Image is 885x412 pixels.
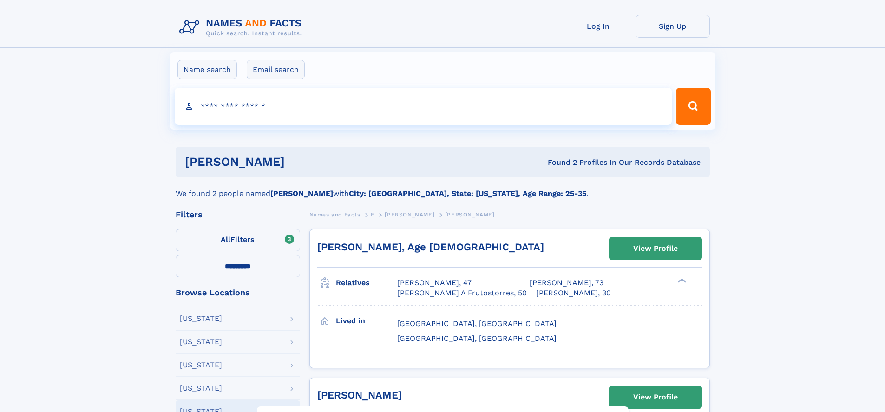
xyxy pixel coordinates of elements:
label: Filters [176,229,300,251]
div: Found 2 Profiles In Our Records Database [416,157,701,168]
a: [PERSON_NAME], 30 [536,288,611,298]
div: ❯ [675,278,687,284]
label: Email search [247,60,305,79]
b: [PERSON_NAME] [270,189,333,198]
div: Filters [176,210,300,219]
div: We found 2 people named with . [176,177,710,199]
div: View Profile [633,386,678,408]
div: View Profile [633,238,678,259]
h3: Lived in [336,313,397,329]
span: [PERSON_NAME] [445,211,495,218]
div: [US_STATE] [180,385,222,392]
a: [PERSON_NAME], 73 [530,278,603,288]
span: [PERSON_NAME] [385,211,434,218]
button: Search Button [676,88,710,125]
a: [PERSON_NAME] A Frutostorres, 50 [397,288,527,298]
h1: [PERSON_NAME] [185,156,416,168]
span: [GEOGRAPHIC_DATA], [GEOGRAPHIC_DATA] [397,319,557,328]
span: F [371,211,374,218]
div: Browse Locations [176,288,300,297]
input: search input [175,88,672,125]
a: Log In [561,15,636,38]
a: View Profile [610,386,701,408]
a: View Profile [610,237,701,260]
b: City: [GEOGRAPHIC_DATA], State: [US_STATE], Age Range: 25-35 [349,189,586,198]
div: [US_STATE] [180,315,222,322]
a: [PERSON_NAME], Age [DEMOGRAPHIC_DATA] [317,241,544,253]
img: Logo Names and Facts [176,15,309,40]
a: [PERSON_NAME] [317,389,402,401]
label: Name search [177,60,237,79]
a: Sign Up [636,15,710,38]
span: All [221,235,230,244]
span: [GEOGRAPHIC_DATA], [GEOGRAPHIC_DATA] [397,334,557,343]
div: [US_STATE] [180,338,222,346]
div: [US_STATE] [180,361,222,369]
a: F [371,209,374,220]
a: Names and Facts [309,209,361,220]
h3: Relatives [336,275,397,291]
a: [PERSON_NAME] [385,209,434,220]
a: [PERSON_NAME], 47 [397,278,472,288]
